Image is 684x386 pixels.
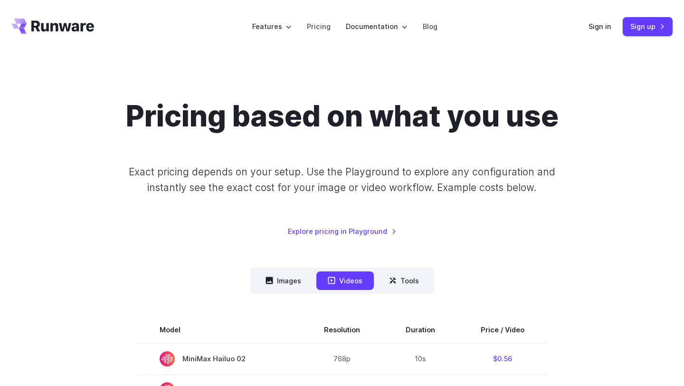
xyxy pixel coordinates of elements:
a: Pricing [307,21,331,32]
th: Resolution [301,317,383,343]
a: Blog [423,21,437,32]
td: 768p [301,343,383,375]
a: Sign in [589,21,611,32]
span: MiniMax Hailuo 02 [160,351,278,367]
th: Price / Video [458,317,547,343]
p: Exact pricing depends on your setup. Use the Playground to explore any configuration and instantl... [111,164,573,196]
td: $0.56 [458,343,547,375]
label: Features [252,21,292,32]
label: Documentation [346,21,408,32]
a: Go to / [11,19,94,34]
th: Duration [383,317,458,343]
th: Model [137,317,301,343]
h1: Pricing based on what you use [126,99,559,134]
a: Sign up [623,17,673,36]
td: 10s [383,343,458,375]
button: Images [254,271,313,290]
button: Videos [316,271,374,290]
button: Tools [378,271,430,290]
a: Explore pricing in Playground [288,226,397,237]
